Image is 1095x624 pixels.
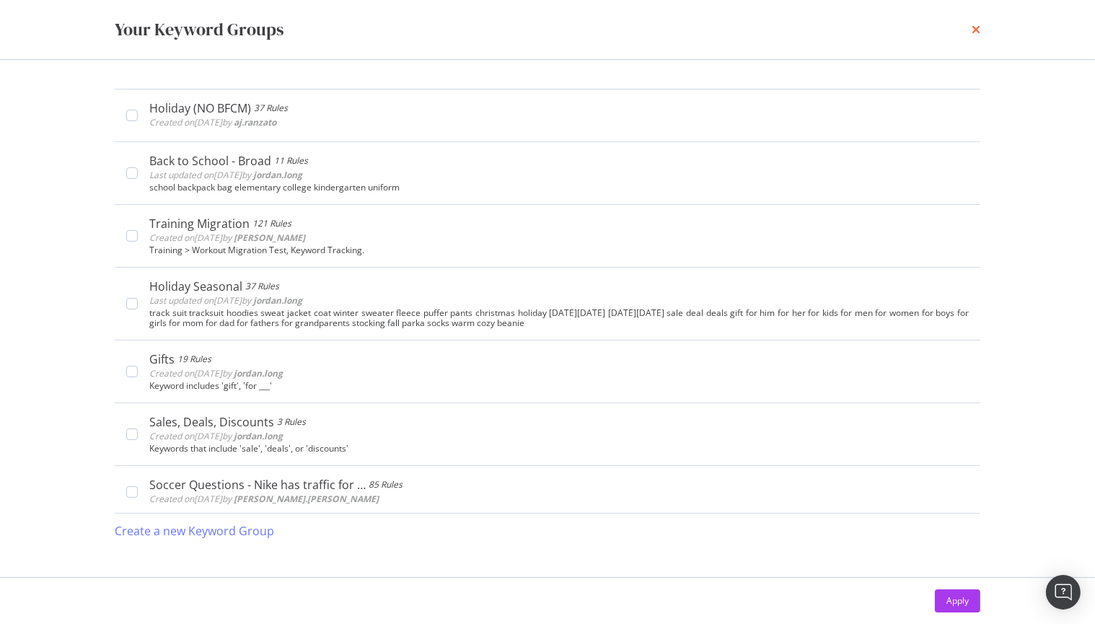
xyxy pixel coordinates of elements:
[149,367,283,379] span: Created on [DATE] by
[234,430,283,442] b: jordan.long
[972,17,980,42] div: times
[252,216,291,231] div: 121 Rules
[149,279,242,294] div: Holiday Seasonal
[115,514,274,548] button: Create a new Keyword Group
[274,154,308,168] div: 11 Rules
[149,169,302,181] span: Last updated on [DATE] by
[234,116,276,128] b: aj.ranzato
[149,415,274,429] div: Sales, Deals, Discounts
[277,415,306,429] div: 3 Rules
[149,183,969,193] div: school backpack bag elementary college kindergarten uniform
[149,444,969,454] div: Keywords that include 'sale', 'deals', or 'discounts'
[149,116,276,128] span: Created on [DATE] by
[149,154,271,168] div: Back to School - Broad
[115,523,274,540] div: Create a new Keyword Group
[245,279,279,294] div: 37 Rules
[253,169,302,181] b: jordan.long
[234,493,379,505] b: [PERSON_NAME].[PERSON_NAME]
[149,101,251,115] div: Holiday (NO BFCM)
[149,352,175,366] div: Gifts
[254,101,288,115] div: 37 Rules
[149,232,305,244] span: Created on [DATE] by
[234,367,283,379] b: jordan.long
[149,245,969,255] div: Training > Workout Migration Test, Keyword Tracking.
[149,308,969,328] div: track suit tracksuit hoodies sweat jacket coat winter sweater fleece puffer pants christmas holid...
[935,589,980,612] button: Apply
[149,478,366,492] div: Soccer Questions - Nike has traffic for (Semrush data)
[149,381,969,391] div: Keyword includes 'gift', 'for ___'
[369,478,403,492] div: 85 Rules
[149,294,302,307] span: Last updated on [DATE] by
[1046,575,1081,610] div: Open Intercom Messenger
[177,352,211,366] div: 19 Rules
[946,594,969,607] div: Apply
[149,430,283,442] span: Created on [DATE] by
[253,294,302,307] b: jordan.long
[115,17,283,42] div: Your Keyword Groups
[149,216,250,231] div: Training Migration
[234,232,305,244] b: [PERSON_NAME]
[149,493,379,505] span: Created on [DATE] by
